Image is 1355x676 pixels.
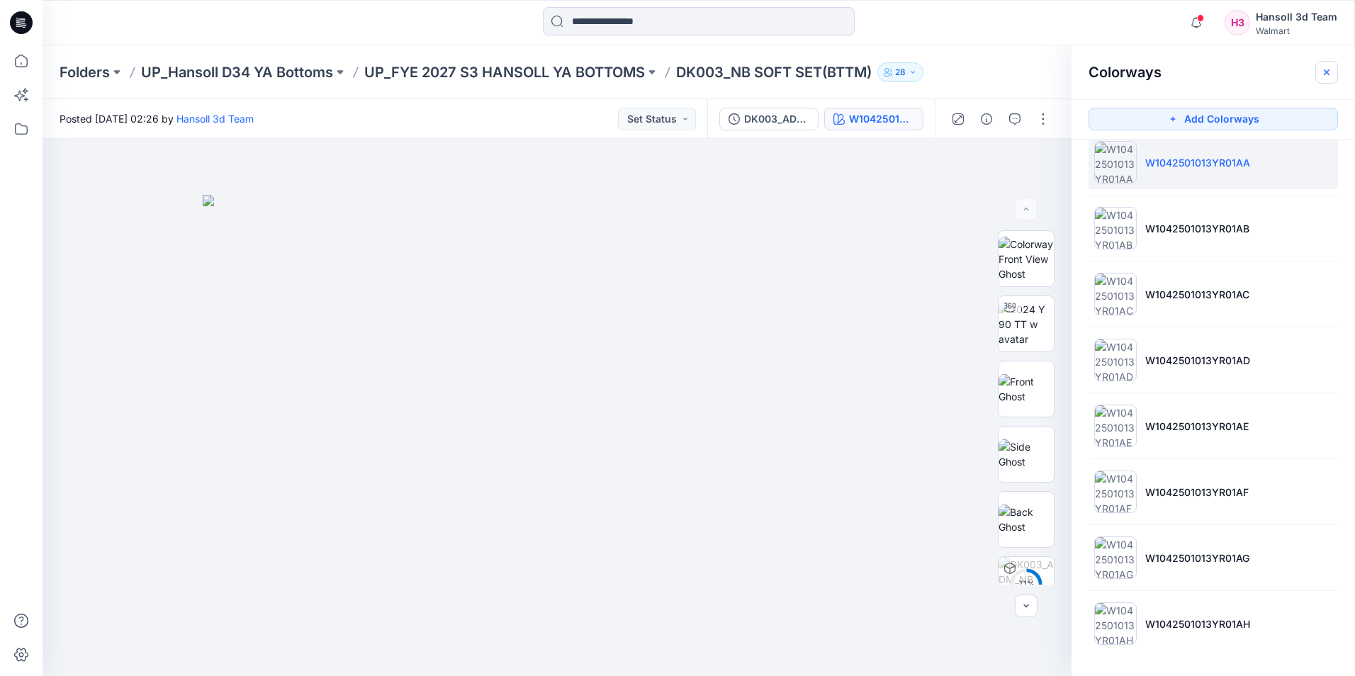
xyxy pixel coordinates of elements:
img: Back Ghost [999,505,1054,534]
button: Add Colorways [1089,108,1338,130]
h2: Colorways [1089,64,1162,81]
img: eyJhbGciOiJIUzI1NiIsImtpZCI6IjAiLCJzbHQiOiJzZXMiLCJ0eXAiOiJKV1QifQ.eyJkYXRhIjp7InR5cGUiOiJzdG9yYW... [203,195,911,676]
a: Hansoll 3d Team [176,113,254,125]
p: W1042501013YR01AC [1145,287,1249,302]
img: DK003_ADM_NB SOFT SET(BTTM) W1042501013YR01AA [999,557,1054,612]
div: 71 % [1009,578,1043,590]
img: W1042501013YR01AA [1094,141,1137,184]
p: W1042501013YR01AB [1145,221,1249,236]
img: W1042501013YR01AH [1094,602,1137,645]
p: 28 [895,64,906,80]
a: Folders [60,62,110,82]
a: UP_Hansoll D34 YA Bottoms [141,62,333,82]
div: Walmart [1256,26,1337,36]
p: W1042501013YR01AA [1145,155,1250,170]
p: W1042501013YR01AF [1145,485,1249,500]
div: W1042501013YR01AA [849,111,914,127]
a: UP_FYE 2027 S3 HANSOLL YA BOTTOMS [364,62,645,82]
p: W1042501013YR01AD [1145,353,1250,368]
img: W1042501013YR01AG [1094,536,1137,579]
img: Colorway Front View Ghost [999,237,1054,281]
span: Posted [DATE] 02:26 by [60,111,254,126]
img: Side Ghost [999,439,1054,469]
div: DK003_ADM_NB SOFT SET(BTTM) [744,111,809,127]
button: W1042501013YR01AA [824,108,923,130]
button: 28 [877,62,923,82]
button: DK003_ADM_NB SOFT SET(BTTM) [719,108,819,130]
img: W1042501013YR01AF [1094,471,1137,513]
img: W1042501013YR01AB [1094,207,1137,249]
div: Hansoll 3d Team [1256,9,1337,26]
img: 2024 Y 90 TT w avatar [999,302,1054,347]
p: DK003_NB SOFT SET(BTTM) [676,62,872,82]
p: W1042501013YR01AE [1145,419,1249,434]
img: W1042501013YR01AC [1094,273,1137,315]
p: W1042501013YR01AH [1145,616,1250,631]
img: W1042501013YR01AD [1094,339,1137,381]
img: Front Ghost [999,374,1054,404]
div: H3 [1225,10,1250,35]
img: W1042501013YR01AE [1094,405,1137,447]
button: Details [975,108,998,130]
p: W1042501013YR01AG [1145,551,1249,565]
